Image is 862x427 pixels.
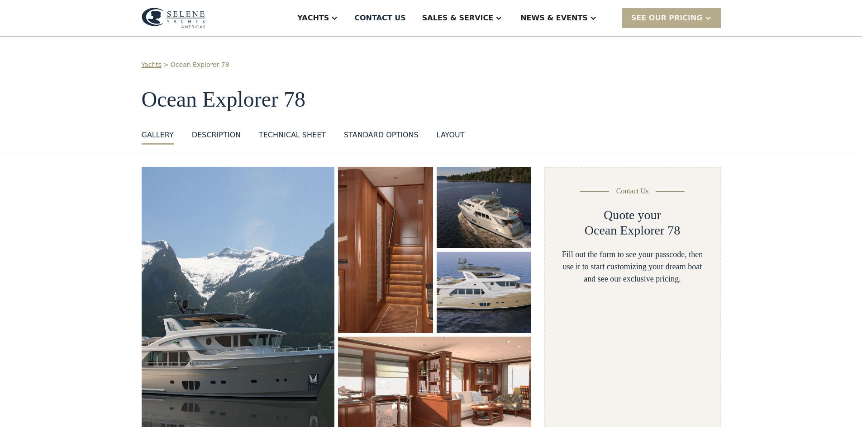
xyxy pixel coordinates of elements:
[559,249,705,285] div: Fill out the form to see your passcode, then use it to start customizing your dream boat and see ...
[622,8,721,28] div: SEE Our Pricing
[422,13,493,23] div: Sales & Service
[616,186,649,197] div: Contact Us
[142,60,162,70] a: Yachts
[520,13,588,23] div: News & EVENTS
[259,130,326,141] div: Technical sheet
[437,252,532,333] a: open lightbox
[344,130,419,145] a: standard options
[437,130,465,141] div: layout
[604,207,661,223] h2: Quote your
[437,167,532,248] a: open lightbox
[259,130,326,145] a: Technical sheet
[354,13,406,23] div: Contact US
[297,13,329,23] div: Yachts
[142,130,174,145] a: GALLERY
[631,13,703,23] div: SEE Our Pricing
[171,60,229,70] a: Ocean Explorer 78
[142,130,174,141] div: GALLERY
[163,60,169,70] div: >
[142,88,721,112] h1: Ocean Explorer 78
[192,130,241,141] div: DESCRIPTION
[585,223,680,238] h2: Ocean Explorer 78
[338,167,433,333] a: open lightbox
[344,130,419,141] div: standard options
[437,130,465,145] a: layout
[192,130,241,145] a: DESCRIPTION
[142,8,205,28] img: logo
